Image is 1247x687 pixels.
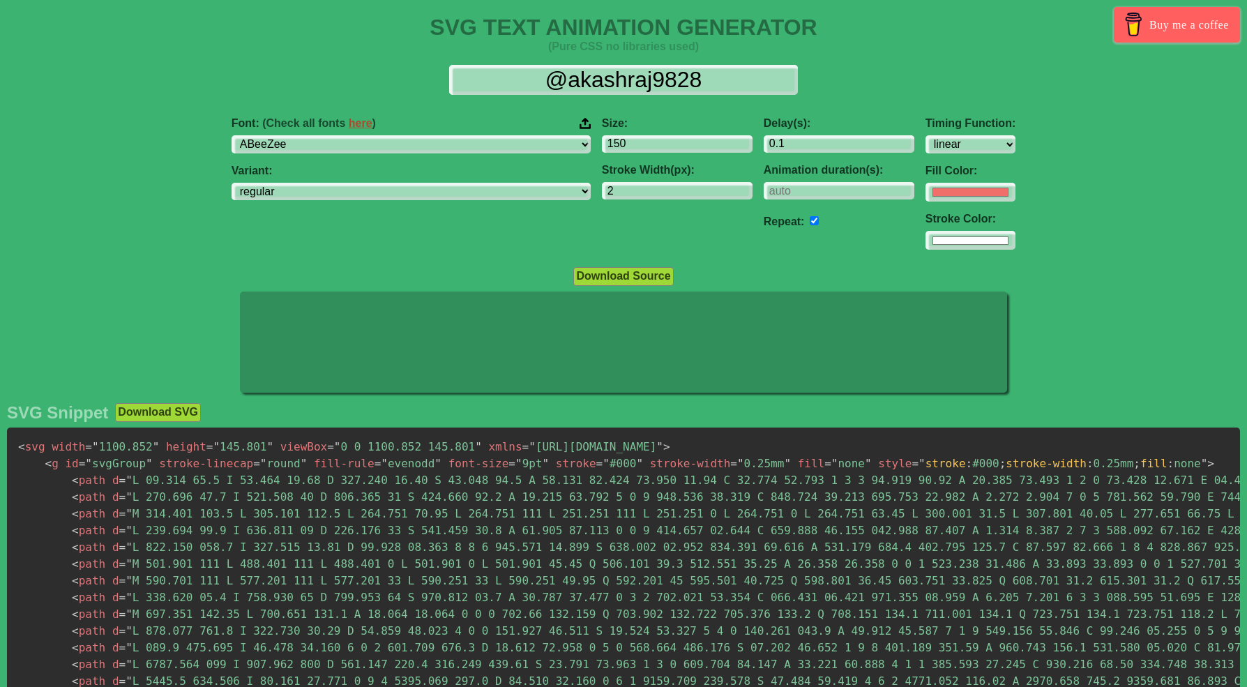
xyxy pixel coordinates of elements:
span: : [966,457,973,470]
h2: SVG Snippet [7,403,108,423]
a: here [349,117,372,129]
span: " [434,457,441,470]
span: stroke-width [1006,457,1087,470]
span: " [737,457,744,470]
span: d [112,574,119,587]
span: " [126,591,133,604]
span: < [72,641,79,654]
span: < [72,541,79,554]
span: = [119,541,126,554]
span: =" [912,457,925,470]
span: " [529,440,536,453]
span: = [730,457,737,470]
span: < [72,574,79,587]
span: [URL][DOMAIN_NAME] [522,440,663,453]
span: " [515,457,522,470]
span: ; [1133,457,1140,470]
span: " [865,457,872,470]
span: = [119,474,126,487]
span: = [119,591,126,604]
span: round [253,457,307,470]
span: " [126,541,133,554]
span: fill [1140,457,1167,470]
span: d [112,507,119,520]
span: style [878,457,912,470]
span: < [72,524,79,537]
label: Timing Function: [925,117,1015,130]
span: svgGroup [79,457,153,470]
span: " [126,574,133,587]
span: d [112,490,119,504]
span: = [119,557,126,571]
span: #000 [596,457,643,470]
span: fill [798,457,825,470]
span: " [334,440,341,453]
span: " [381,457,388,470]
span: = [206,440,213,453]
span: < [72,490,79,504]
span: viewBox [280,440,327,453]
span: = [119,641,126,654]
span: d [112,641,119,654]
span: " [267,440,274,453]
span: stroke-width [650,457,731,470]
label: Fill Color: [925,165,1015,177]
span: = [253,457,260,470]
span: path [72,490,105,504]
span: = [508,457,515,470]
span: < [72,507,79,520]
label: Animation duration(s): [764,164,914,176]
span: 1100.852 [85,440,159,453]
span: = [119,574,126,587]
span: path [72,507,105,520]
span: stroke-linecap [159,457,253,470]
span: > [663,440,670,453]
span: " [126,624,133,637]
span: g [45,457,59,470]
span: = [119,624,126,637]
span: svg [18,440,45,453]
span: = [119,524,126,537]
span: font-size [448,457,509,470]
span: = [119,658,126,671]
span: 9pt [508,457,549,470]
span: d [112,658,119,671]
span: Font: [232,117,376,130]
span: " [656,440,663,453]
span: path [72,474,105,487]
span: " [784,457,791,470]
span: " [126,641,133,654]
span: " [126,490,133,504]
span: = [375,457,381,470]
label: Stroke Width(px): [602,164,753,176]
span: : [1087,457,1094,470]
span: d [112,557,119,571]
span: > [1207,457,1214,470]
input: 0.1s [764,135,914,153]
span: path [72,574,105,587]
span: fill-rule [314,457,375,470]
span: #000 0.25mm none [925,457,1201,470]
span: path [72,607,105,621]
span: evenodd [375,457,441,470]
span: " [126,524,133,537]
span: = [327,440,334,453]
span: = [522,440,529,453]
input: Input Text Here [449,65,798,95]
span: " [636,457,643,470]
span: Buy me a coffee [1149,13,1229,37]
span: 145.801 [206,440,273,453]
span: < [72,658,79,671]
span: width [52,440,85,453]
span: " [260,457,267,470]
span: < [18,440,25,453]
span: d [112,591,119,604]
span: " [126,607,133,621]
label: Size: [602,117,753,130]
a: Buy me a coffee [1114,7,1240,43]
span: stroke [925,457,966,470]
span: " [301,457,308,470]
span: 0.25mm [730,457,791,470]
input: 2px [602,182,753,199]
span: " [126,658,133,671]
